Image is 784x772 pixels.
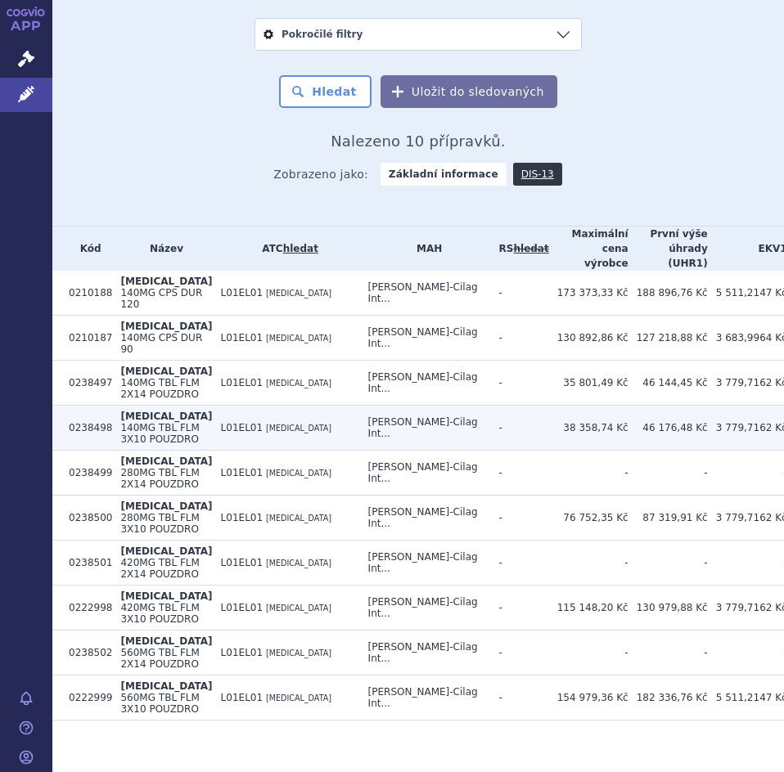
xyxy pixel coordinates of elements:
th: Maximální cena výrobce [549,227,629,271]
button: Hledat [279,75,372,108]
td: 188 896,76 Kč [629,271,708,316]
td: 0210188 [61,271,112,316]
a: vyhledávání neobsahuje žádnou platnou referenční skupinu [513,243,548,254]
span: [MEDICAL_DATA] [266,469,331,478]
td: [PERSON_NAME]-Cilag Int... [360,675,491,720]
span: [MEDICAL_DATA] [120,590,212,602]
span: [MEDICAL_DATA] [120,321,212,332]
span: 560MG TBL FLM 2X14 POUZDRO [120,647,199,670]
td: 130 892,86 Kč [549,316,629,361]
span: L01EL01 [221,467,264,478]
td: - [491,496,549,541]
th: První výše úhrady (UHR1) [629,227,708,271]
td: [PERSON_NAME]-Cilag Int... [360,271,491,316]
td: 76 752,35 Kč [549,496,629,541]
span: [MEDICAL_DATA] [120,545,212,557]
td: 0210187 [61,316,112,361]
span: 280MG TBL FLM 3X10 POUZDRO [120,512,199,535]
td: - [491,631,549,675]
td: - [491,406,549,451]
span: L01EL01 [221,647,264,658]
span: [MEDICAL_DATA] [266,289,331,298]
td: - [629,631,708,675]
span: L01EL01 [221,287,264,298]
a: DIS-13 [513,163,562,186]
span: [MEDICAL_DATA] [120,276,212,287]
span: [MEDICAL_DATA] [266,604,331,613]
td: 0238501 [61,541,112,586]
td: 35 801,49 Kč [549,361,629,406]
span: [MEDICAL_DATA] [266,424,331,433]
span: 140MG CPS DUR 90 [120,332,202,355]
td: 127 218,88 Kč [629,316,708,361]
span: L01EL01 [221,377,264,388]
td: - [491,586,549,631]
td: 154 979,36 Kč [549,675,629,720]
span: 140MG CPS DUR 120 [120,287,202,310]
td: - [549,541,629,586]
td: - [491,271,549,316]
td: [PERSON_NAME]-Cilag Int... [360,496,491,541]
td: - [549,631,629,675]
td: 0238502 [61,631,112,675]
th: RS [491,227,549,271]
span: Zobrazeno jako: [273,163,368,186]
span: [MEDICAL_DATA] [266,379,331,388]
td: 0222998 [61,586,112,631]
td: - [491,316,549,361]
button: Uložit do sledovaných [381,75,557,108]
del: hledat [513,243,548,254]
td: - [491,675,549,720]
a: Pokročilé filtry [255,19,581,50]
span: L01EL01 [221,422,264,433]
span: [MEDICAL_DATA] [266,514,331,523]
span: L01EL01 [221,512,264,523]
td: - [491,541,549,586]
td: 130 979,88 Kč [629,586,708,631]
strong: Základní informace [381,163,507,186]
td: 173 373,33 Kč [549,271,629,316]
span: 140MG TBL FLM 3X10 POUZDRO [120,422,199,445]
td: 46 144,45 Kč [629,361,708,406]
td: 0238499 [61,451,112,496]
td: 38 358,74 Kč [549,406,629,451]
td: [PERSON_NAME]-Cilag Int... [360,586,491,631]
td: 182 336,76 Kč [629,675,708,720]
td: 0222999 [61,675,112,720]
span: [MEDICAL_DATA] [120,635,212,647]
td: 0238497 [61,361,112,406]
td: - [491,361,549,406]
td: [PERSON_NAME]-Cilag Int... [360,631,491,675]
span: [MEDICAL_DATA] [120,500,212,512]
span: L01EL01 [221,557,264,568]
span: [MEDICAL_DATA] [120,456,212,467]
span: 420MG TBL FLM 2X14 POUZDRO [120,557,199,580]
td: [PERSON_NAME]-Cilag Int... [360,361,491,406]
th: Kód [61,227,112,271]
td: - [629,451,708,496]
span: 560MG TBL FLM 3X10 POUZDRO [120,692,199,715]
span: [MEDICAL_DATA] [120,680,212,692]
span: [MEDICAL_DATA] [120,366,212,377]
a: hledat [283,243,318,254]
td: 0238500 [61,496,112,541]
span: [MEDICAL_DATA] [266,693,331,702]
span: 140MG TBL FLM 2X14 POUZDRO [120,377,199,400]
span: [MEDICAL_DATA] [266,334,331,343]
td: [PERSON_NAME]-Cilag Int... [360,451,491,496]
span: L01EL01 [221,692,264,703]
th: MAH [360,227,491,271]
td: 0238498 [61,406,112,451]
span: [MEDICAL_DATA] [266,649,331,658]
td: - [549,451,629,496]
td: - [629,541,708,586]
td: 87 319,91 Kč [629,496,708,541]
span: 420MG TBL FLM 3X10 POUZDRO [120,602,199,625]
th: ATC [213,227,360,271]
td: [PERSON_NAME]-Cilag Int... [360,316,491,361]
td: 46 176,48 Kč [629,406,708,451]
td: [PERSON_NAME]-Cilag Int... [360,541,491,586]
span: [MEDICAL_DATA] [266,559,331,568]
td: - [491,451,549,496]
span: [MEDICAL_DATA] [120,411,212,422]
